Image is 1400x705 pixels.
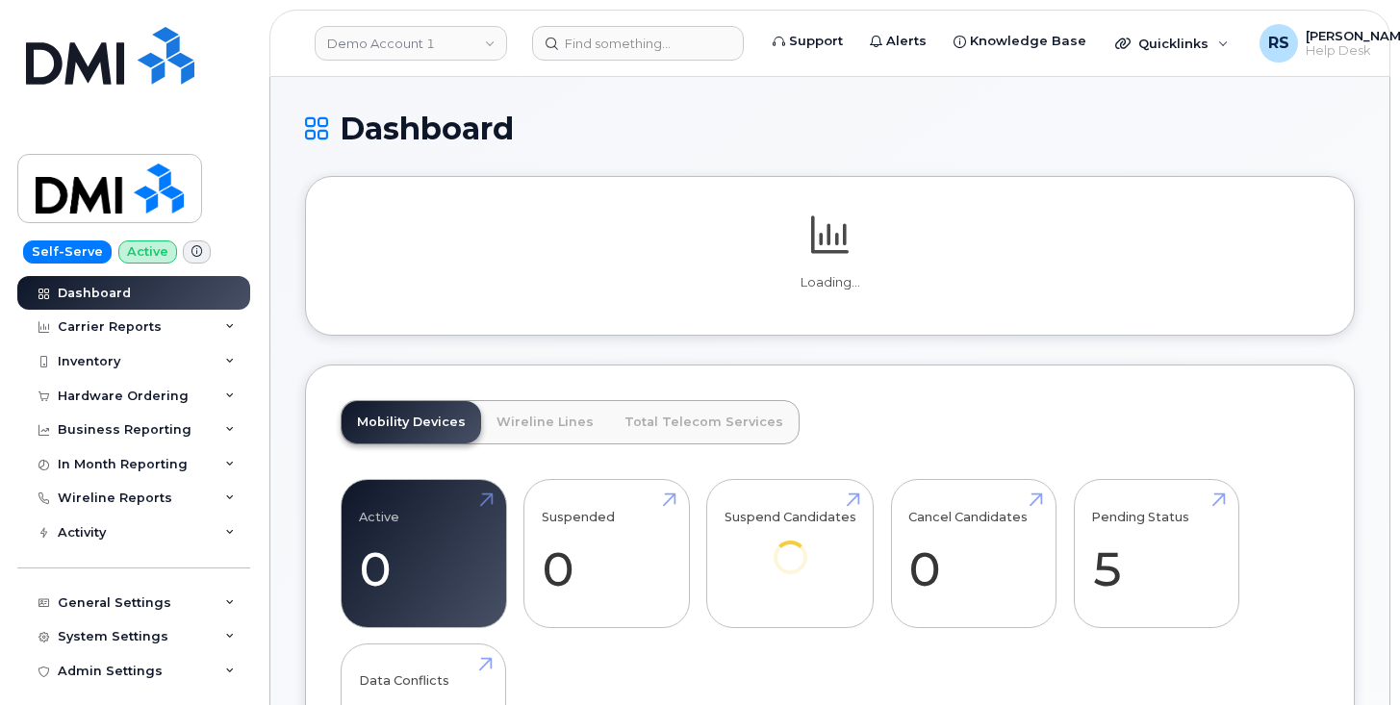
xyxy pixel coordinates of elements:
[542,491,672,617] a: Suspended 0
[342,401,481,443] a: Mobility Devices
[305,112,1355,145] h1: Dashboard
[609,401,799,443] a: Total Telecom Services
[908,491,1038,617] a: Cancel Candidates 0
[481,401,609,443] a: Wireline Lines
[359,491,489,617] a: Active 0
[341,274,1319,291] p: Loading...
[1091,491,1221,617] a: Pending Status 5
[725,491,856,601] a: Suspend Candidates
